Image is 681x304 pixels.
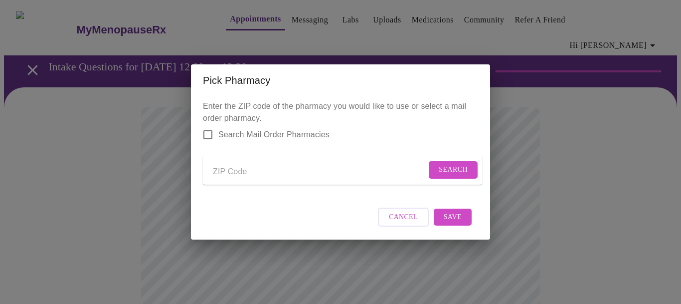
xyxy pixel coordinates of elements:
[203,72,478,88] h2: Pick Pharmacy
[203,100,478,193] p: Enter the ZIP code of the pharmacy you would like to use or select a mail order pharmacy.
[378,208,429,227] button: Cancel
[444,211,462,224] span: Save
[434,209,472,226] button: Save
[218,129,330,141] span: Search Mail Order Pharmacies
[213,164,426,180] input: Send a message to your care team
[439,164,468,176] span: Search
[429,161,478,179] button: Search
[389,211,418,224] span: Cancel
